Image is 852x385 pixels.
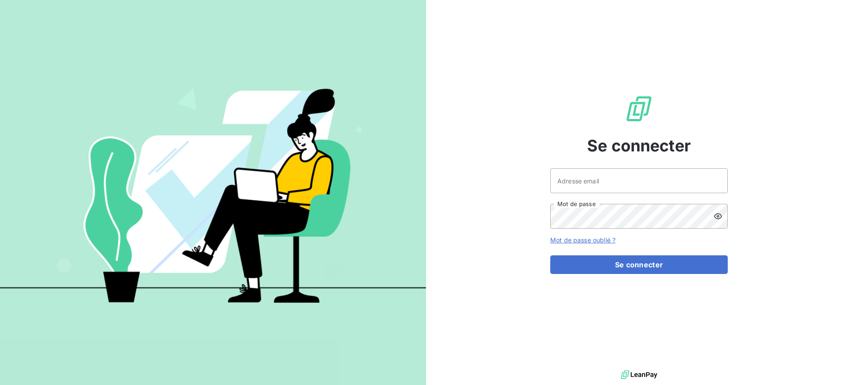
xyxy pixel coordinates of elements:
input: placeholder [550,168,728,193]
img: logo [621,368,657,381]
a: Mot de passe oublié ? [550,236,615,244]
img: Logo LeanPay [625,95,653,123]
span: Se connecter [587,134,691,158]
button: Se connecter [550,255,728,274]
